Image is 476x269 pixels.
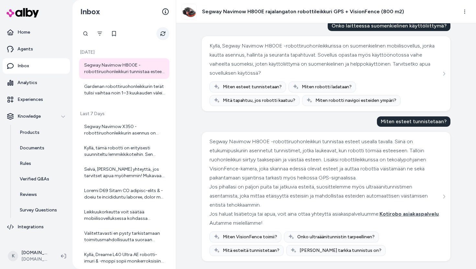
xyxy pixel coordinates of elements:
[182,4,197,19] img: Segway_Navimow_H_500_800E_top_1.jpg
[13,140,70,156] a: Documents
[17,29,30,36] p: Home
[79,248,169,268] a: Kyllä, Dreame L40 Ultra AE robotti-imuri & -moppi sopii monikerroksisiin asuntoihin. Laitteen mui...
[302,84,352,90] span: Miten robotti ladataan?
[80,7,100,16] h2: Inbox
[223,234,277,240] span: Miten VisionFence toimii?
[84,166,165,179] div: Selvä, [PERSON_NAME] yhteyttä, jos tarvitset apua myöhemmin! Mukavaa päivänjatkoa!
[3,25,70,40] a: Home
[17,96,43,103] p: Experiences
[79,226,169,247] a: Valitettavasti en pysty tarkistamaan toimitusmahdollisuutta suoraan osoitteella. Suosittelen tark...
[380,211,439,217] span: Kotirobo asiakaspalvelu
[21,250,51,256] p: [DOMAIN_NAME] Shopify
[3,75,70,91] a: Analytics
[328,21,450,31] div: Onko laitteessa suomenkielinen käyttöliittymä?
[79,120,169,140] a: Segway Navimow X350 -robottiruohonleikkurin asennus on tehty helpoksi ja se onnistuu ilman ammatt...
[20,176,49,182] p: Verified Q&As
[79,80,169,100] a: Gardenan robottiruohonleikkurin terät tulisi vaihtaa noin 1–3 kuukauden välein tai tarvittaessa u...
[210,41,441,78] div: Kyllä, Segway Navimow H800E -robottiruohonleikkurissa on suomenkielinen mobiilisovellus, jonka ka...
[4,246,56,266] button: K[DOMAIN_NAME] Shopify[DOMAIN_NAME]
[84,252,165,264] div: Kyllä, Dreame L40 Ultra AE robotti-imuri & -moppi sopii monikerroksisiin asuntoihin. Laitteen mui...
[20,207,57,213] p: Survey Questions
[84,230,165,243] div: Valitettavasti en pysty tarkistamaan toimitusmahdollisuutta suoraan osoitteella. Suosittelen tark...
[84,83,165,96] div: Gardenan robottiruohonleikkurin terät tulisi vaihtaa noin 1–3 kuukauden välein tai tarvittaessa u...
[79,58,169,79] a: Segway Navimow H800E -robottiruohonleikkuri tunnistaa esteet usealla tavalla. Siinä on etukumipus...
[210,137,441,182] div: Segway Navimow H800E -robottiruohonleikkuri tunnistaa esteet usealla tavalla. Siinä on etukumipus...
[297,234,375,240] span: Onko ultraäänitunnistin tarpeellinen?
[79,184,169,204] a: Loremi D69 Sitam CO adipisc-elits & -doeiu te incididuntu laboree, dolor ma aliquae admin veniamq...
[79,162,169,183] a: Selvä, [PERSON_NAME] yhteyttä, jos tarvitset apua myöhemmin! Mukavaa päivänjatkoa!
[3,41,70,57] a: Agents
[17,224,44,230] p: Integrations
[84,145,165,158] div: Kyllä, tämä robotti on erityisesti suunniteltu lemmikkikoteihin. Sen TriCut 3.0 -pääharja leikkaa...
[156,27,169,40] button: Refresh
[440,70,448,78] button: See more
[210,182,441,210] div: Jos pihallasi on paljon puita tai jatkuvia esteitä, suosittelemme myös ultraäänitunnistimen asent...
[84,209,165,222] div: Leikkuukorkeutta voit säätää mobiilisovelluksessa kohdassa Asetukset > RUOHONLEIKKURI > Leikkuuko...
[79,205,169,226] a: Leikkuukorkeutta voit säätää mobiilisovelluksessa kohdassa Asetukset > RUOHONLEIKKURI > Leikkuuko...
[84,188,165,200] div: Loremi D69 Sitam CO adipisc-elits & -doeiu te incididuntu laboree, dolor ma aliquae admin veniamq...
[20,129,40,136] p: Products
[13,156,70,171] a: Rules
[79,141,169,162] a: Kyllä, tämä robotti on erityisesti suunniteltu lemmikkikoteihin. Sen TriCut 3.0 -pääharja leikkaa...
[93,27,106,40] button: Filter
[440,193,448,200] button: See more
[223,84,282,90] span: Miten esteet tunnistetaan?
[3,92,70,107] a: Experiences
[3,219,70,235] a: Integrations
[300,247,381,254] span: [PERSON_NAME] tarkka tunnistus on?
[20,191,37,198] p: Reviews
[13,125,70,140] a: Products
[13,171,70,187] a: Verified Q&As
[223,247,279,254] span: Mitä esteitä tunnistetaan?
[13,202,70,218] a: Survey Questions
[84,62,165,75] div: Segway Navimow H800E -robottiruohonleikkuri tunnistaa esteet usealla tavalla. Siinä on etukumipus...
[315,97,396,104] span: Miten robotti navigoi esteiden ympäri?
[6,8,39,17] img: alby Logo
[8,251,18,261] span: K
[79,111,169,117] p: Last 7 Days
[21,256,51,263] span: [DOMAIN_NAME]
[3,58,70,74] a: Inbox
[84,124,165,136] div: Segway Navimow X350 -robottiruohonleikkurin asennus on tehty helpoksi ja se onnistuu ilman ammatt...
[3,109,70,124] button: Knowledge
[377,116,450,127] div: Miten esteet tunnistetaan?
[17,46,33,52] p: Agents
[79,49,169,56] p: [DATE]
[223,97,295,104] span: Mitä tapahtuu, jos robotti kaatuu?
[202,8,404,16] h3: Segway Navimow H800E rajalangaton robottileikkuri GPS + VisionFence (800 m2)
[210,210,441,228] div: Jos haluat lisätietoja tai apua, voit aina ottaa yhteyttä asiakaspalveluumme: . Autamme mielellämme!
[20,145,44,151] p: Documents
[17,80,37,86] p: Analytics
[17,63,29,69] p: Inbox
[13,187,70,202] a: Reviews
[17,113,41,120] p: Knowledge
[20,160,31,167] p: Rules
